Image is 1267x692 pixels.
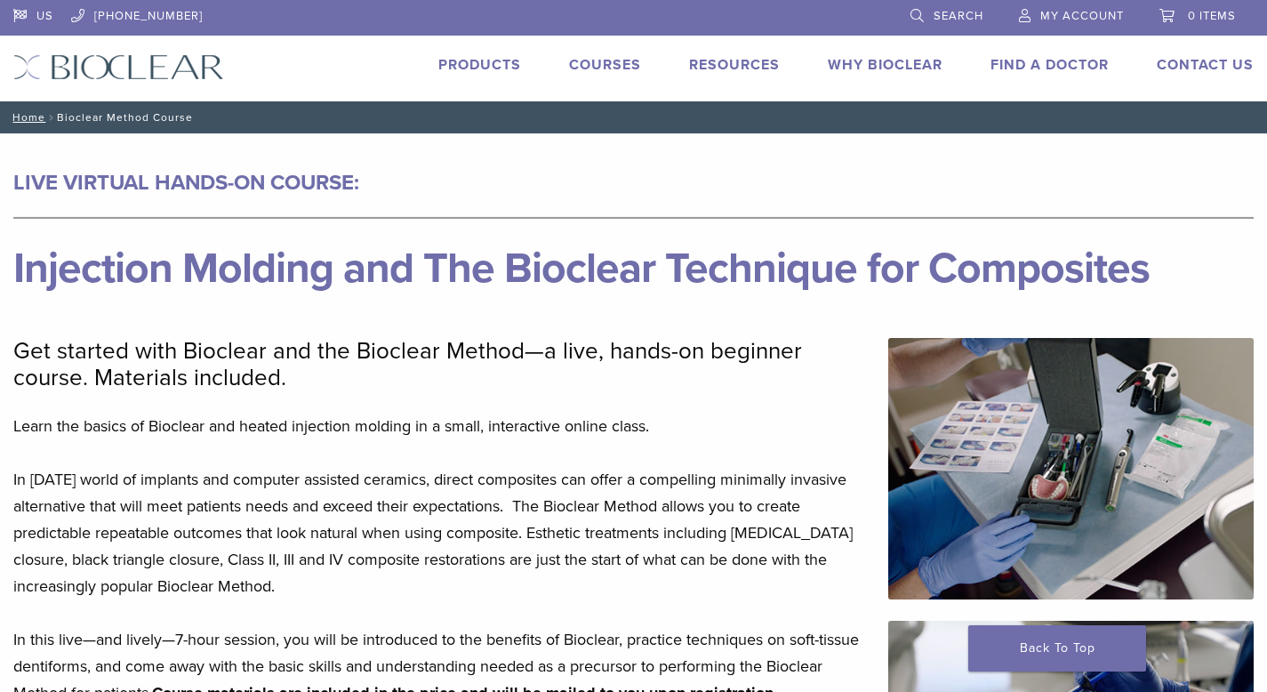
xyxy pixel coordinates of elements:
span: My Account [1040,9,1124,23]
span: 0 items [1188,9,1236,23]
a: Products [438,56,521,74]
a: Why Bioclear [828,56,942,74]
p: Get started with Bioclear and the Bioclear Method—a live, hands-on beginner course. Materials inc... [13,338,867,391]
strong: LIVE VIRTUAL HANDS-ON COURSE: [13,170,359,196]
a: Back To Top [968,625,1146,672]
img: Bioclear [13,54,224,80]
span: Search [934,9,983,23]
a: Contact Us [1157,56,1254,74]
h1: Injection Molding and The Bioclear Technique for Composites [13,247,1254,290]
a: Resources [689,56,780,74]
a: Courses [569,56,641,74]
a: Home [7,111,45,124]
span: / [45,113,57,122]
a: Find A Doctor [990,56,1109,74]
